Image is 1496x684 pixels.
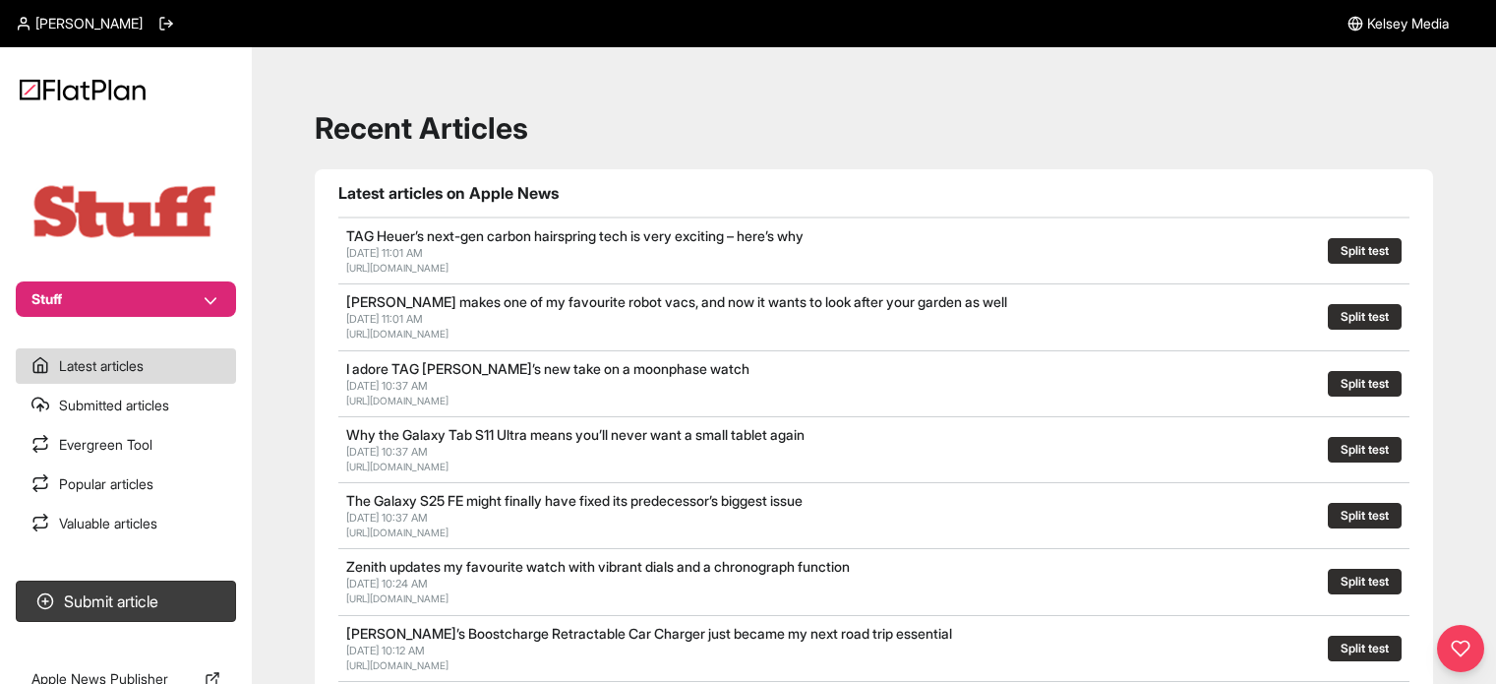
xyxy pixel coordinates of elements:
[35,14,143,33] span: [PERSON_NAME]
[346,511,428,525] span: [DATE] 10:37 AM
[1328,304,1402,330] button: Split test
[346,527,449,538] a: [URL][DOMAIN_NAME]
[346,644,425,657] span: [DATE] 10:12 AM
[346,395,449,406] a: [URL][DOMAIN_NAME]
[346,246,423,260] span: [DATE] 11:01 AM
[1328,371,1402,397] button: Split test
[346,577,428,591] span: [DATE] 10:24 AM
[16,14,143,33] a: [PERSON_NAME]
[16,466,236,502] a: Popular articles
[338,181,1409,205] h1: Latest articles on Apple News
[1328,437,1402,463] button: Split test
[346,445,428,459] span: [DATE] 10:37 AM
[346,360,749,377] a: I adore TAG [PERSON_NAME]’s new take on a moonphase watch
[346,492,803,509] a: The Galaxy S25 FE might finally have fixed its predecessor’s biggest issue
[346,625,952,642] a: [PERSON_NAME]’s Boostcharge Retractable Car Charger just became my next road trip essential
[1328,238,1402,264] button: Split test
[1328,503,1402,529] button: Split test
[16,388,236,423] a: Submitted articles
[346,328,449,340] a: [URL][DOMAIN_NAME]
[16,348,236,384] a: Latest articles
[346,227,804,244] a: TAG Heuer’s next-gen carbon hairspring tech is very exciting – here’s why
[346,558,850,575] a: Zenith updates my favourite watch with vibrant dials and a chronograph function
[346,592,449,604] a: [URL][DOMAIN_NAME]
[16,281,236,317] button: Stuff
[28,181,224,242] img: Publication Logo
[16,427,236,463] a: Evergreen Tool
[346,461,449,472] a: [URL][DOMAIN_NAME]
[346,379,428,393] span: [DATE] 10:37 AM
[16,506,236,541] a: Valuable articles
[1367,14,1449,33] span: Kelsey Media
[346,426,805,443] a: Why the Galaxy Tab S11 Ultra means you’ll never want a small tablet again
[20,79,146,100] img: Logo
[1328,636,1402,661] button: Split test
[315,110,1433,146] h1: Recent Articles
[1328,569,1402,594] button: Split test
[346,293,1007,310] a: [PERSON_NAME] makes one of my favourite robot vacs, and now it wants to look after your garden as...
[346,659,449,671] a: [URL][DOMAIN_NAME]
[346,262,449,274] a: [URL][DOMAIN_NAME]
[346,312,423,326] span: [DATE] 11:01 AM
[16,581,236,622] button: Submit article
